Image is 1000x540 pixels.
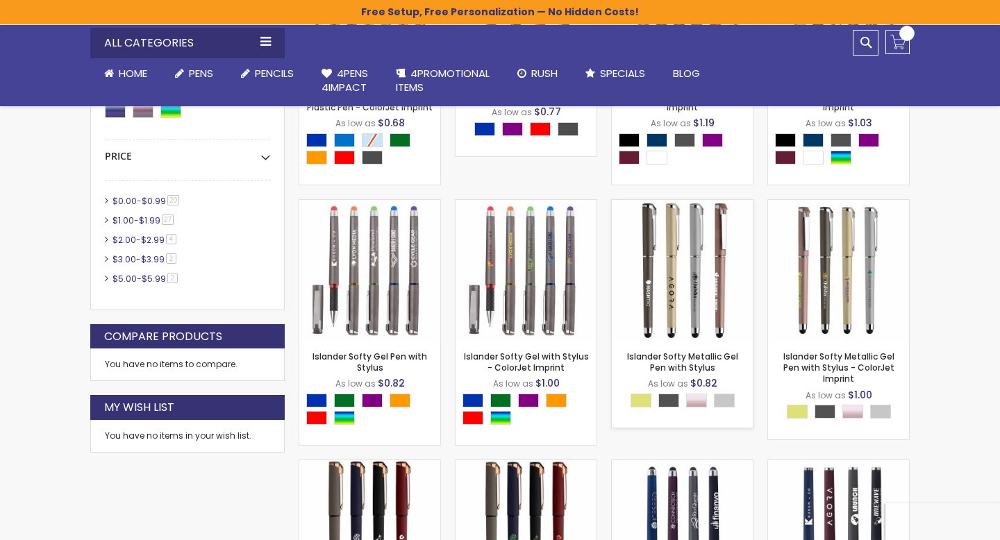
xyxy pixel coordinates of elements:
[362,151,383,164] div: Smoke
[673,66,700,81] span: Blog
[803,151,824,164] div: White
[690,376,717,390] span: $0.82
[334,151,355,164] div: Red
[702,133,723,147] div: Purple
[382,58,503,103] a: 4PROMOTIONALITEMS
[109,273,183,285] a: $5.00-$5.992
[775,133,909,168] div: Select A Color
[334,411,355,425] div: Assorted
[493,378,533,389] span: As low as
[109,195,184,207] a: $0.00-$0.9920
[531,66,558,81] span: Rush
[815,405,835,419] div: Gunmetal
[378,116,405,130] span: $0.68
[109,214,178,226] a: $1.00-$1.9927
[831,133,851,147] div: Gunmetal
[779,90,899,113] a: Laguna Gel Pen - Silk Screen Imprint
[112,273,137,285] span: $5.00
[464,351,589,373] a: Islander Softy Gel with Stylus - ColorJet Imprint
[503,58,572,89] a: Rush
[768,200,909,341] img: Islander Softy Metallic Gel Pen with Stylus - ColorJet Imprint
[535,376,560,390] span: $1.00
[105,430,270,441] div: You have no items in your wish list.
[90,348,285,381] div: You have no items to compare.
[534,105,561,119] span: $0.77
[104,329,222,344] strong: Compare Products
[658,394,679,407] div: Gunmetal
[306,151,327,164] div: Orange
[803,133,824,147] div: Navy Blue
[255,66,294,81] span: Pencils
[558,122,578,136] div: Smoke
[647,133,667,147] div: Navy Blue
[112,195,137,207] span: $0.00
[109,234,181,246] a: $2.00-$2.994
[167,195,179,205] span: 20
[299,200,440,341] img: Islander Softy Gel Pen with Stylus
[362,394,383,407] div: Purple
[768,199,909,211] a: Islander Softy Metallic Gel Pen with Stylus - ColorJet Imprint
[306,394,327,407] div: Blue
[456,200,597,341] img: Islander Softy Gel with Stylus - ColorJet Imprint
[659,58,714,89] a: Blog
[189,66,213,81] span: Pens
[714,394,735,407] div: Silver
[335,378,376,389] span: As low as
[166,253,176,264] span: 2
[334,133,355,147] div: Blue Light
[142,273,166,285] span: $5.99
[119,66,147,81] span: Home
[306,394,440,428] div: Select A Color
[105,140,270,163] div: Price
[299,199,440,211] a: Islander Softy Gel Pen with Stylus
[619,133,753,168] div: Select A Color
[651,117,691,129] span: As low as
[462,411,483,425] div: Red
[806,117,846,129] span: As low as
[104,400,174,415] strong: My Wish List
[166,234,176,244] span: 4
[530,122,551,136] div: Red
[806,389,846,401] span: As low as
[112,214,134,226] span: $1.00
[627,351,738,373] a: Islander Softy Metallic Gel Pen with Stylus
[831,151,851,164] div: Assorted
[390,133,410,147] div: Green
[848,388,872,402] span: $1.00
[572,58,659,89] a: Specials
[768,459,909,471] a: Islander Softy Gel Classic Pen
[109,253,181,265] a: $3.00-$3.992
[334,394,355,407] div: Green
[775,151,796,164] div: Dark Red
[306,411,327,425] div: Red
[600,66,645,81] span: Specials
[112,253,136,265] span: $3.00
[626,90,738,113] a: Laguna Gel Pen - ColorJet Imprint
[139,214,160,226] span: $1.99
[674,133,695,147] div: Gunmetal
[631,394,651,407] div: Gold
[141,253,165,265] span: $3.99
[619,133,640,147] div: Black
[631,394,742,411] div: Select A Color
[462,394,597,428] div: Select A Color
[142,195,166,207] span: $0.99
[787,405,808,419] div: Gold
[141,234,165,246] span: $2.99
[648,378,688,389] span: As low as
[787,405,898,422] div: Select A Color
[775,133,796,147] div: Black
[870,405,891,419] div: Silver
[90,28,285,58] div: All Categories
[502,122,523,136] div: Purple
[112,234,136,246] span: $2.00
[612,200,753,341] img: Islander Softy Metallic Gel Pen with Stylus
[848,116,872,130] span: $1.03
[858,133,879,147] div: Purple
[647,151,667,164] div: White
[299,459,440,471] a: Islander Softy Rose Gold Gel Pen with Stylus
[161,58,227,89] a: Pens
[306,133,440,168] div: Select A Color
[474,122,495,136] div: Blue
[227,58,308,89] a: Pencils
